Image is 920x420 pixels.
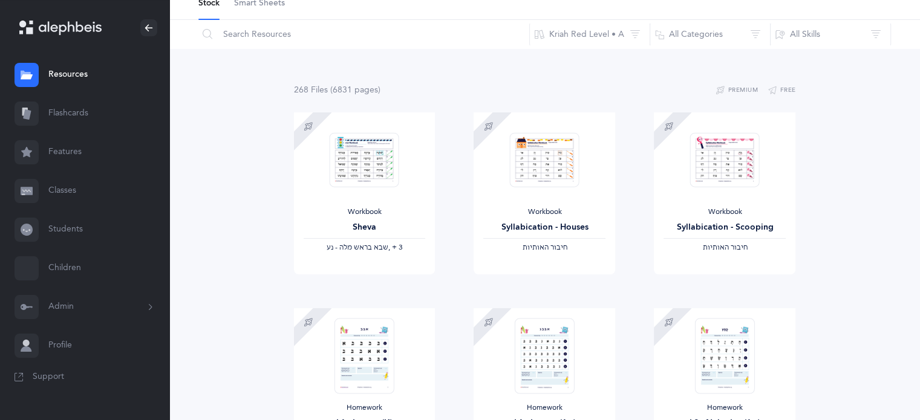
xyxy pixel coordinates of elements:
[483,403,605,413] div: Homework
[529,20,650,49] button: Kriah Red Level • A
[304,243,426,253] div: ‪, + 3‬
[304,221,426,234] div: Sheva
[690,132,760,187] img: Syllabication-Workbook-Level-1-EN_Red_Scooping_thumbnail_1741114434.png
[695,318,754,393] img: Homework_L2_Nekudos_R_EN_1_thumbnail_1731617499.png
[510,132,579,187] img: Syllabication-Workbook-Level-1-EN_Red_Houses_thumbnail_1741114032.png
[522,243,567,251] span: ‫חיבור האותיות‬
[334,318,394,393] img: Homework_L1_Letters_R_EN_thumbnail_1731214661.png
[483,207,605,217] div: Workbook
[33,371,64,383] span: Support
[304,207,426,217] div: Workbook
[324,85,328,95] span: s
[664,403,786,413] div: Homework
[374,85,378,95] span: s
[483,221,605,234] div: Syllabication - Houses
[330,85,380,95] span: (6831 page )
[650,20,771,49] button: All Categories
[768,83,796,98] button: Free
[294,85,328,95] span: 268 File
[664,207,786,217] div: Workbook
[702,243,747,251] span: ‫חיבור האותיות‬
[304,403,426,413] div: Homework
[198,20,530,49] input: Search Resources
[770,20,891,49] button: All Skills
[326,243,388,251] span: ‫שבא בראש מלה - נע‬
[664,221,786,234] div: Syllabication - Scooping
[515,318,574,393] img: Homework_L1_Letters_O_Red_EN_thumbnail_1731215195.png
[330,132,399,187] img: Sheva-Workbook-Red_EN_thumbnail_1754012358.png
[716,83,758,98] button: Premium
